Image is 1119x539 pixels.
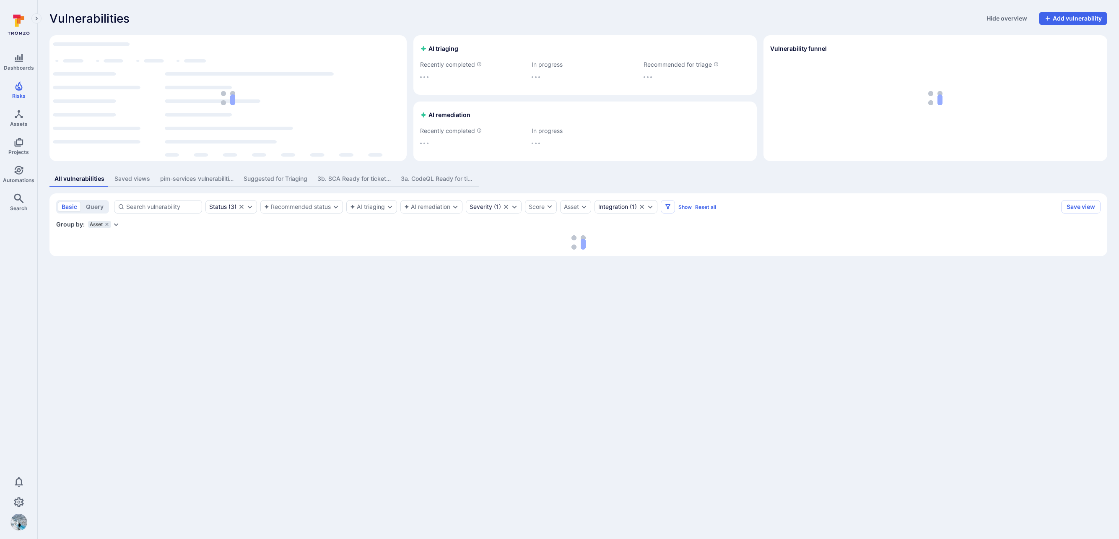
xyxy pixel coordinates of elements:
[639,203,645,210] button: Clear selection
[470,203,501,210] div: ( 1 )
[532,76,540,78] img: Loading...
[3,177,34,183] span: Automations
[770,44,827,53] h2: Vulnerability funnel
[477,62,482,67] svg: AI triaged vulnerabilities in the last 7 days
[529,203,545,211] div: Score
[10,514,27,531] img: ACg8ocKjEwSgZaxLsX3VaBwZ3FUlOYjuMUiM0rrvjrGjR2nDJ731m-0=s96-c
[58,202,81,212] button: basic
[470,203,501,210] button: Severity(1)
[598,203,637,210] button: Integration(1)
[10,205,27,211] span: Search
[160,174,234,183] div: pim-services vulnerabilities
[581,203,587,210] button: Expand dropdown
[49,12,130,25] span: Vulnerabilities
[532,127,639,135] span: In progress
[238,203,245,210] button: Clear selection
[564,203,579,210] button: Asset
[4,65,34,71] span: Dashboards
[532,60,639,69] span: In progress
[264,203,331,210] button: Recommended status
[10,121,28,127] span: Assets
[126,203,198,211] input: Search vulnerability
[647,203,654,210] button: Expand dropdown
[503,203,509,210] button: Clear selection
[49,171,1107,187] div: assets tabs
[350,203,385,210] button: AI triaging
[55,174,104,183] div: All vulnerabilities
[88,221,119,228] div: grouping parameters
[452,203,459,210] button: Expand dropdown
[401,174,474,183] div: 3a. CodeQL Ready for ticketing
[695,204,716,210] button: Reset all
[387,203,393,210] button: Expand dropdown
[8,149,29,155] span: Projects
[34,15,39,22] i: Expand navigation menu
[678,204,692,210] button: Show
[49,35,407,161] div: Top integrations by vulnerabilities
[1039,12,1107,25] button: Add vulnerability
[332,203,339,210] button: Expand dropdown
[53,39,403,158] div: loading spinner
[981,12,1032,25] button: Hide overview
[525,200,557,214] button: Score
[244,174,307,183] div: Suggested for Triaging
[598,203,637,210] div: ( 1 )
[420,127,527,135] span: Recently completed
[644,60,750,69] span: Recommended for triage
[477,128,482,133] svg: AI remediated vulnerabilities in the last 7 days
[209,203,227,210] div: Status
[114,174,150,183] div: Saved views
[56,235,1101,250] div: loading spinner
[661,200,675,214] button: Filters
[404,203,450,210] button: AI remediation
[31,13,42,23] button: Expand navigation menu
[247,203,253,210] button: Expand dropdown
[714,62,719,67] svg: Vulnerabilities with critical and high severity from supported integrations (SCA/SAST/CSPM) that ...
[420,143,428,144] img: Loading...
[317,174,391,183] div: 3b. SCA Ready for ticketing
[10,514,27,531] div: Erick Calderon
[90,222,103,227] span: Asset
[12,93,26,99] span: Risks
[532,143,540,144] img: Loading...
[221,91,235,105] img: Loading...
[420,44,458,53] h2: AI triaging
[1061,200,1101,214] button: Save view
[571,235,586,250] img: Loading...
[598,203,628,210] div: Integration
[113,221,119,228] button: Expand dropdown
[644,76,652,78] img: Loading...
[420,111,470,119] h2: AI remediation
[511,203,518,210] button: Expand dropdown
[56,220,85,229] span: Group by:
[470,203,492,210] div: Severity
[82,202,107,212] button: query
[209,203,236,210] button: Status(3)
[420,76,428,78] img: Loading...
[420,60,527,69] span: Recently completed
[209,203,236,210] div: ( 3 )
[88,221,111,228] div: Asset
